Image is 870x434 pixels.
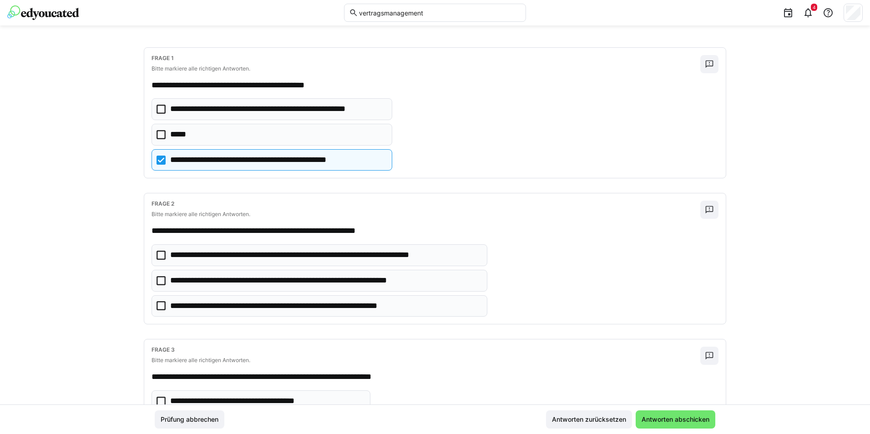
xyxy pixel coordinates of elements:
[551,415,627,424] span: Antworten zurücksetzen
[152,201,700,207] h4: Frage 2
[152,65,700,72] p: Bitte markiere alle richtigen Antworten.
[159,415,220,424] span: Prüfung abbrechen
[152,55,700,61] h4: Frage 1
[358,9,521,17] input: Skills und Lernpfade durchsuchen…
[152,211,700,218] p: Bitte markiere alle richtigen Antworten.
[152,347,700,353] h4: Frage 3
[636,410,715,429] button: Antworten abschicken
[546,410,632,429] button: Antworten zurücksetzen
[155,410,224,429] button: Prüfung abbrechen
[152,357,700,364] p: Bitte markiere alle richtigen Antworten.
[640,415,711,424] span: Antworten abschicken
[813,5,815,10] span: 4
